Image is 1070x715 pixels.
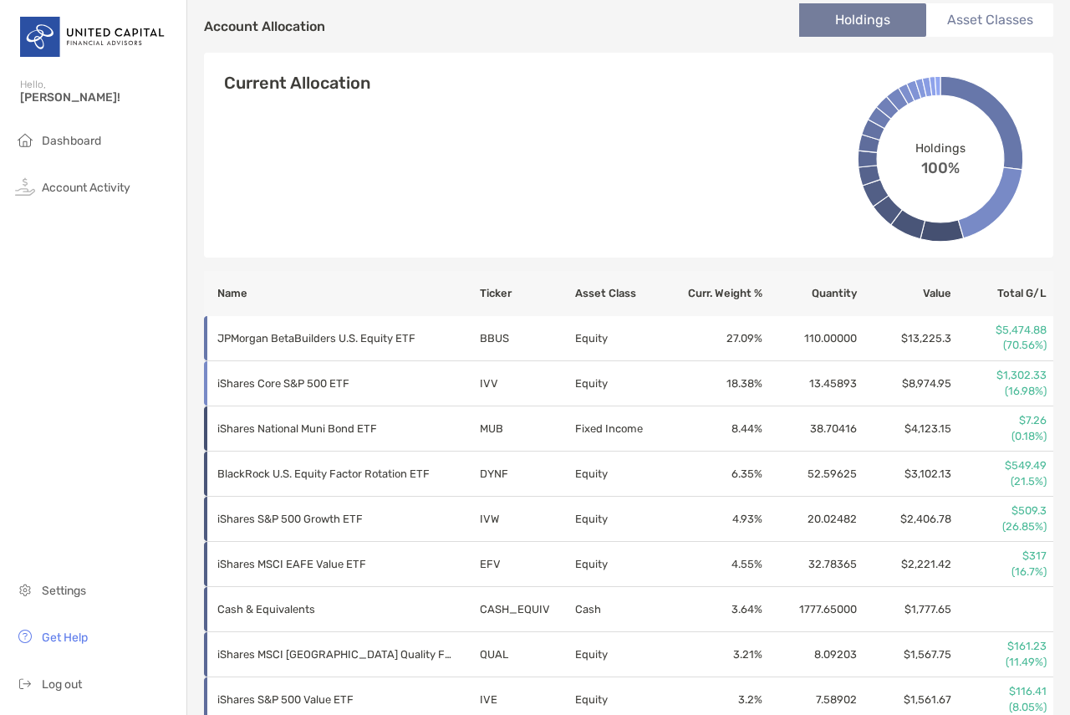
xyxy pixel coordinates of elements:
[42,677,82,692] span: Log out
[574,452,669,497] td: Equity
[763,452,858,497] td: 52.59625
[479,361,573,406] td: IVV
[953,503,1047,518] p: $509.3
[42,181,130,195] span: Account Activity
[669,497,763,542] td: 4.93 %
[15,580,35,600] img: settings icon
[204,18,325,34] h4: Account Allocation
[574,497,669,542] td: Equity
[953,413,1047,428] p: $7.26
[574,587,669,632] td: Cash
[953,323,1047,338] p: $5,474.88
[15,176,35,197] img: activity icon
[858,316,952,361] td: $13,225.3
[15,130,35,150] img: household icon
[217,463,451,484] p: BlackRock U.S. Equity Factor Rotation ETF
[42,134,101,148] span: Dashboard
[858,632,952,677] td: $1,567.75
[858,542,952,587] td: $2,221.42
[669,361,763,406] td: 18.38 %
[858,271,952,316] th: Value
[217,554,451,575] p: iShares MSCI EAFE Value ETF
[669,587,763,632] td: 3.64 %
[953,384,1047,399] p: (16.98%)
[20,7,166,67] img: United Capital Logo
[574,271,669,316] th: Asset Class
[669,542,763,587] td: 4.55 %
[217,508,451,529] p: iShares S&P 500 Growth ETF
[858,587,952,632] td: $1,777.65
[669,452,763,497] td: 6.35 %
[42,631,88,645] span: Get Help
[217,644,451,665] p: iShares MSCI USA Quality Factor ETF
[42,584,86,598] span: Settings
[479,632,573,677] td: QUAL
[217,328,451,349] p: JPMorgan BetaBuilders U.S. Equity ETF
[669,316,763,361] td: 27.09 %
[858,452,952,497] td: $3,102.13
[763,497,858,542] td: 20.02482
[217,599,451,620] p: Cash & Equivalents
[479,271,573,316] th: Ticker
[953,700,1047,715] p: (8.05%)
[858,497,952,542] td: $2,406.78
[574,542,669,587] td: Equity
[799,3,926,37] li: Holdings
[669,271,763,316] th: Curr. Weight %
[479,406,573,452] td: MUB
[669,406,763,452] td: 8.44 %
[915,140,965,155] span: Holdings
[926,3,1053,37] li: Asset Classes
[763,271,858,316] th: Quantity
[763,406,858,452] td: 38.70416
[15,673,35,693] img: logout icon
[20,90,176,105] span: [PERSON_NAME]!
[953,684,1047,699] p: $116.41
[479,587,573,632] td: CASH_EQUIV
[479,316,573,361] td: BBUS
[953,458,1047,473] p: $549.49
[574,361,669,406] td: Equity
[858,406,952,452] td: $4,123.15
[953,549,1047,564] p: $317
[763,542,858,587] td: 32.78365
[953,639,1047,654] p: $161.23
[763,632,858,677] td: 8.09203
[763,316,858,361] td: 110.00000
[479,497,573,542] td: IVW
[953,655,1047,670] p: (11.49%)
[763,361,858,406] td: 13.45893
[953,564,1047,580] p: (16.7%)
[574,632,669,677] td: Equity
[921,155,960,176] span: 100%
[574,406,669,452] td: Fixed Income
[479,542,573,587] td: EFV
[669,632,763,677] td: 3.21 %
[479,452,573,497] td: DYNF
[217,373,451,394] p: iShares Core S&P 500 ETF
[204,271,479,316] th: Name
[953,338,1047,353] p: (70.56%)
[15,626,35,646] img: get-help icon
[224,73,370,93] h4: Current Allocation
[574,316,669,361] td: Equity
[953,519,1047,534] p: (26.85%)
[763,587,858,632] td: 1777.65000
[217,689,451,710] p: iShares S&P 500 Value ETF
[858,361,952,406] td: $8,974.95
[952,271,1053,316] th: Total G/L
[953,368,1047,383] p: $1,302.33
[217,418,451,439] p: iShares National Muni Bond ETF
[953,429,1047,444] p: (0.18%)
[953,474,1047,489] p: (21.5%)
